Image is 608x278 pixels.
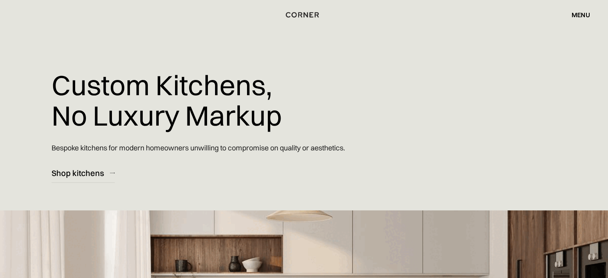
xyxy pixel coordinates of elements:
a: Shop kitchens [52,163,115,183]
div: menu [572,12,590,18]
div: menu [564,8,590,22]
a: home [283,10,325,20]
div: Shop kitchens [52,168,104,178]
h1: Custom Kitchens, No Luxury Markup [52,64,282,136]
p: Bespoke kitchens for modern homeowners unwilling to compromise on quality or aesthetics. [52,136,345,159]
